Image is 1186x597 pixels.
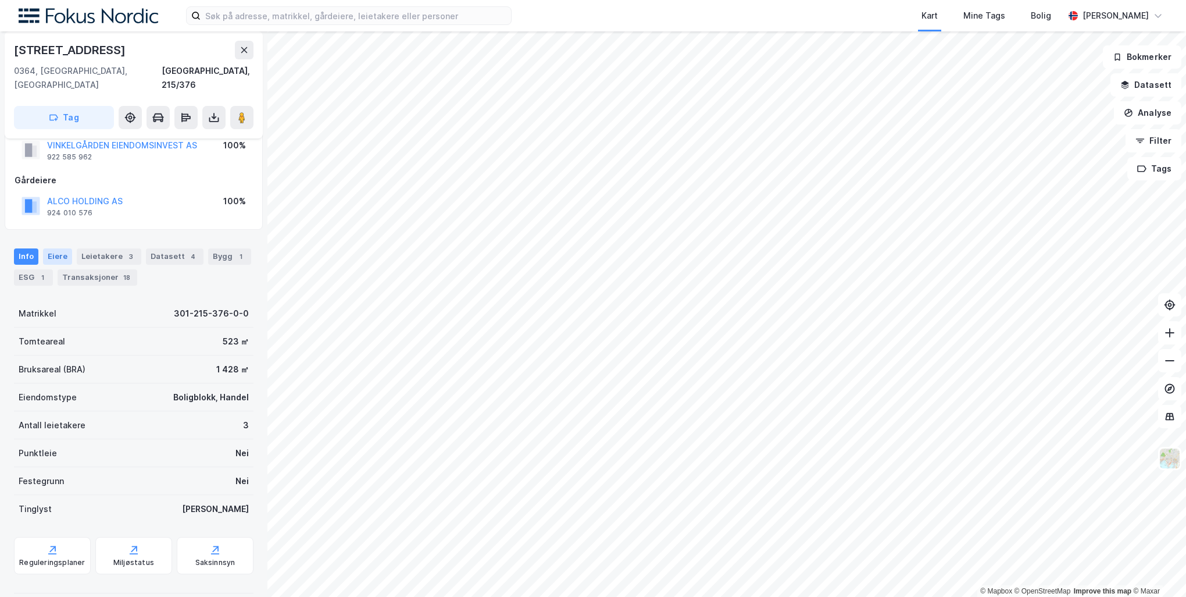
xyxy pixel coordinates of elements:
button: Tags [1127,157,1181,180]
input: Søk på adresse, matrikkel, gårdeiere, leietakere eller personer [201,7,511,24]
a: Improve this map [1074,587,1131,595]
div: 4 [187,251,199,262]
div: Datasett [146,248,203,265]
img: Z [1159,447,1181,470]
div: Mine Tags [963,9,1005,23]
div: Gårdeiere [15,173,253,187]
div: 1 [235,251,247,262]
img: fokus-nordic-logo.8a93422641609758e4ac.png [19,8,158,24]
div: [STREET_ADDRESS] [14,41,128,59]
div: Tinglyst [19,502,52,516]
div: Antall leietakere [19,418,85,432]
div: Punktleie [19,446,57,460]
iframe: Chat Widget [1128,541,1186,597]
div: 924 010 576 [47,208,92,218]
button: Tag [14,106,114,129]
div: Matrikkel [19,307,56,321]
div: 100% [223,138,246,152]
div: [GEOGRAPHIC_DATA], 215/376 [162,64,253,92]
div: Festegrunn [19,474,64,488]
button: Filter [1126,129,1181,152]
div: Bruksareal (BRA) [19,363,85,376]
div: Nei [235,474,249,488]
div: ESG [14,269,53,286]
div: Eiere [43,248,72,265]
div: 1 [37,272,48,283]
div: Leietakere [77,248,141,265]
div: Bygg [208,248,251,265]
div: 18 [121,272,133,283]
div: Eiendomstype [19,390,77,404]
div: 3 [243,418,249,432]
div: Miljøstatus [113,558,154,567]
div: [PERSON_NAME] [182,502,249,516]
div: Tomteareal [19,335,65,349]
div: Reguleringsplaner [19,558,85,567]
div: 3 [125,251,137,262]
a: Mapbox [980,587,1012,595]
div: 922 585 962 [47,152,92,162]
div: Boligblokk, Handel [173,390,249,404]
button: Analyse [1114,101,1181,125]
button: Datasett [1110,73,1181,97]
div: 301-215-376-0-0 [174,307,249,321]
div: [PERSON_NAME] [1083,9,1149,23]
div: 523 ㎡ [223,335,249,349]
div: 1 428 ㎡ [216,363,249,376]
div: 0364, [GEOGRAPHIC_DATA], [GEOGRAPHIC_DATA] [14,64,162,92]
div: Bolig [1031,9,1051,23]
div: Transaksjoner [58,269,137,286]
div: Info [14,248,38,265]
div: Saksinnsyn [195,558,235,567]
div: Nei [235,446,249,460]
a: OpenStreetMap [1014,587,1071,595]
div: 100% [223,194,246,208]
div: Kart [921,9,938,23]
button: Bokmerker [1103,45,1181,69]
div: Kontrollprogram for chat [1128,541,1186,597]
